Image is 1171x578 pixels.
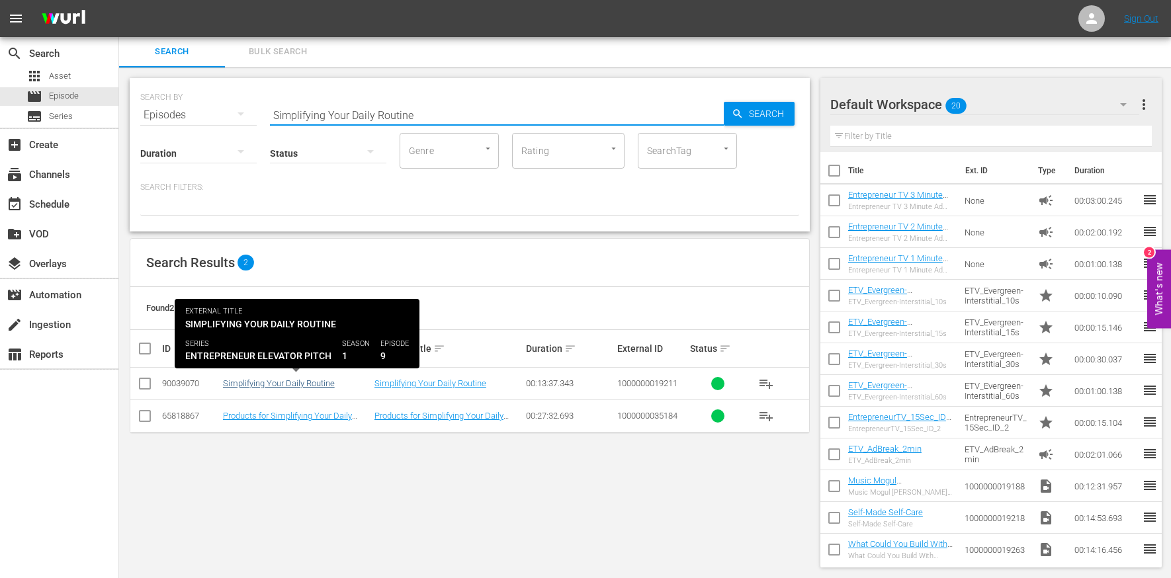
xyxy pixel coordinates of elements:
[140,182,799,193] p: Search Filters:
[848,202,954,211] div: Entrepreneur TV 3 Minute Ad slate
[26,68,42,84] span: Asset
[750,400,782,432] button: playlist_add
[49,89,79,103] span: Episode
[959,534,1033,565] td: 1000000019263
[280,343,292,354] span: sort
[848,412,951,432] a: EntrepreneurTV_15Sec_ID_2
[7,46,22,62] span: Search
[1069,502,1142,534] td: 00:14:53.693
[7,167,22,183] span: Channels
[1069,534,1142,565] td: 00:14:16.456
[1142,351,1158,366] span: reorder
[1038,224,1054,240] span: Ad
[162,343,219,354] div: ID
[848,317,912,337] a: ETV_Evergreen-Interstitial_15s
[690,341,747,356] div: Status
[1038,542,1054,557] span: Video
[830,86,1139,123] div: Default Workspace
[223,341,370,356] div: Internal Title
[1038,192,1054,208] span: Ad
[848,456,922,465] div: ETV_AdBreak_2min
[959,375,1033,407] td: ETV_Evergreen-Interstitial_60s
[526,378,613,388] div: 00:13:37.343
[1142,477,1158,493] span: reorder
[617,343,686,354] div: External ID
[140,97,257,134] div: Episodes
[7,287,22,303] span: Automation
[564,343,576,354] span: sort
[7,226,22,242] span: VOD
[32,3,95,34] img: ans4CAIJ8jUAAAAAAAAAAAAAAAAAAAAAAAAgQb4GAAAAAAAAAAAAAAAAAAAAAAAAJMjXAAAAAAAAAAAAAAAAAAAAAAAAgAT5G...
[1069,248,1142,280] td: 00:01:00.138
[1038,288,1054,304] span: Promo
[7,256,22,272] span: Overlays
[848,380,912,400] a: ETV_Evergreen-Interstitial_60s
[1038,478,1054,494] span: Video
[957,152,1030,189] th: Ext. ID
[1142,446,1158,462] span: reorder
[945,92,967,120] span: 20
[1030,152,1066,189] th: Type
[848,475,936,505] a: Music Mogul [PERSON_NAME] Drops Business & Life Keys
[1142,509,1158,525] span: reorder
[719,343,731,354] span: sort
[848,285,912,305] a: ETV_Evergreen-Interstitial_10s
[724,102,795,126] button: Search
[374,378,486,388] a: Simplifying Your Daily Routine
[49,110,73,123] span: Series
[526,411,613,421] div: 00:27:32.693
[223,378,335,388] a: Simplifying Your Daily Routine
[26,89,42,104] span: Episode
[617,378,677,388] span: 1000000019211
[1069,311,1142,343] td: 00:00:15.146
[1124,13,1158,24] a: Sign Out
[848,361,954,370] div: ETV_Evergreen-Interstitial_30s
[1136,89,1152,120] button: more_vert
[1147,250,1171,329] button: Open Feedback Widget
[26,108,42,124] span: Series
[848,552,954,560] div: What Could You Build With Another $500,000?
[848,329,954,338] div: ETV_Evergreen-Interstitial_15s
[1142,255,1158,271] span: reorder
[848,266,954,274] div: Entrepreneur TV 1 Minute Ad slate
[848,234,954,243] div: Entrepreneur TV 2 Minute Ad slate
[959,438,1033,470] td: ETV_AdBreak_2min
[1038,446,1054,462] span: Ad
[1136,97,1152,112] span: more_vert
[1038,383,1054,399] span: Promo
[959,280,1033,311] td: ETV_Evergreen-Interstitial_10s
[1038,319,1054,335] span: Promo
[7,196,22,212] span: Schedule
[848,393,954,401] div: ETV_Evergreen-Interstitial_60s
[1069,216,1142,248] td: 00:02:00.192
[7,317,22,333] span: Ingestion
[750,368,782,399] button: playlist_add
[162,378,219,388] div: 90039070
[848,488,954,497] div: Music Mogul [PERSON_NAME] Drops Business & Life Keys
[848,298,954,306] div: ETV_Evergreen-Interstitial_10s
[848,222,948,241] a: Entrepreneur TV 2 Minute Ad slate
[848,539,953,559] a: What Could You Build With Another $500,000?
[1142,382,1158,398] span: reorder
[959,311,1033,343] td: ETV_Evergreen-Interstitial_15s
[848,253,948,273] a: Entrepreneur TV 1 Minute Ad slate
[959,185,1033,216] td: None
[482,142,494,155] button: Open
[1066,152,1146,189] th: Duration
[1069,470,1142,502] td: 00:12:31.957
[146,255,235,270] span: Search Results
[146,303,286,313] span: Found 2 episodes sorted by: relevance
[1069,343,1142,375] td: 00:00:30.037
[526,341,613,356] div: Duration
[959,216,1033,248] td: None
[1142,414,1158,430] span: reorder
[848,507,923,517] a: Self-Made Self-Care
[758,408,774,424] span: playlist_add
[1069,375,1142,407] td: 00:01:00.138
[374,341,522,356] div: External Title
[7,347,22,362] span: Reports
[433,343,445,354] span: sort
[374,411,509,431] a: Products for Simplifying Your Daily Routine and More
[1144,247,1154,258] div: 2
[1038,415,1054,431] span: Promo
